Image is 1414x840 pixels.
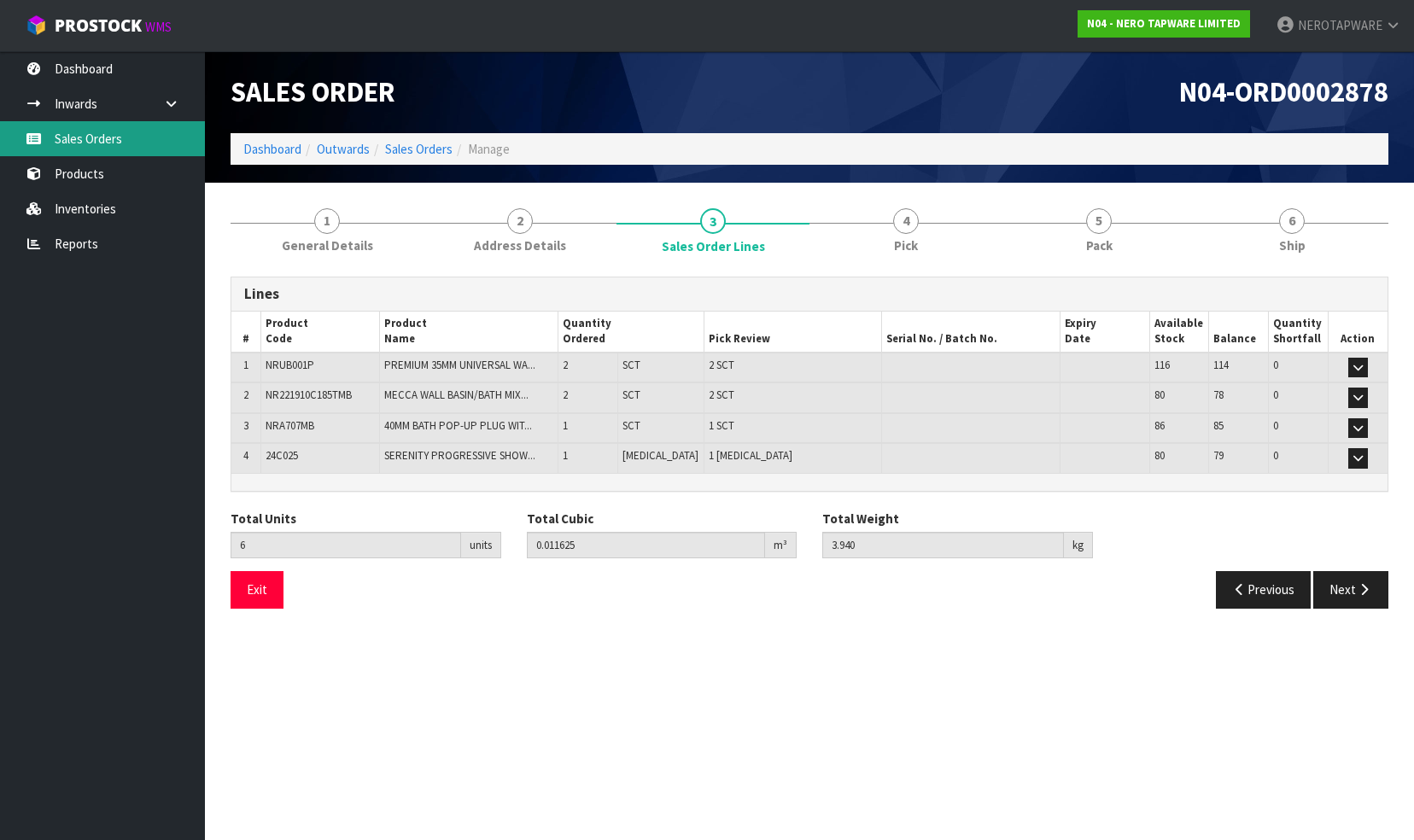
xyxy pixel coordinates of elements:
th: Serial No. / Batch No. [882,312,1060,353]
span: Pick [894,236,918,254]
span: ProStock [55,15,142,37]
span: 4 [893,208,919,234]
span: 1 [563,418,568,433]
span: [MEDICAL_DATA] [622,448,698,463]
span: 1 [314,208,340,234]
span: 1 [563,448,568,463]
span: 2 [563,388,568,402]
span: SCT [622,388,640,402]
a: Dashboard [243,141,301,157]
span: 78 [1213,388,1224,402]
span: 2 SCT [709,388,734,402]
label: Total Weight [822,510,899,528]
span: 1 [MEDICAL_DATA] [709,448,792,463]
span: NR221910C185TMB [266,388,352,402]
th: Quantity Ordered [558,312,704,353]
span: 2 [243,388,248,402]
th: Quantity Shortfall [1268,312,1328,353]
span: SCT [622,358,640,372]
h3: Lines [244,286,1375,302]
span: 24C025 [266,448,298,463]
a: Outwards [317,141,370,157]
span: General Details [282,236,373,254]
th: Product Code [261,312,380,353]
span: Ship [1279,236,1306,254]
span: MECCA WALL BASIN/BATH MIX... [384,388,529,402]
th: Pick Review [704,312,882,353]
span: Manage [468,141,510,157]
span: 3 [243,418,248,433]
span: 1 [243,358,248,372]
button: Previous [1216,571,1312,608]
span: N04-ORD0002878 [1179,74,1388,109]
span: NEROTAPWARE [1298,17,1382,33]
span: 2 [507,208,533,234]
label: Total Units [231,510,296,528]
input: Total Cubic [527,532,766,558]
span: 4 [243,448,248,463]
span: SERENITY PROGRESSIVE SHOW... [384,448,535,463]
span: Sales Order Lines [231,264,1388,621]
span: 2 SCT [709,358,734,372]
th: Action [1328,312,1388,353]
span: 0 [1273,418,1278,433]
span: 79 [1213,448,1224,463]
span: NRUB001P [266,358,314,372]
span: 5 [1086,208,1112,234]
small: WMS [145,19,172,35]
span: 1 SCT [709,418,734,433]
input: Total Units [231,532,461,558]
span: NRA707MB [266,418,314,433]
span: 85 [1213,418,1224,433]
th: # [231,312,261,353]
span: 116 [1154,358,1170,372]
span: 0 [1273,388,1278,402]
span: Sales Order Lines [662,237,765,255]
span: PREMIUM 35MM UNIVERSAL WA... [384,358,535,372]
strong: N04 - NERO TAPWARE LIMITED [1087,16,1241,31]
span: 2 [563,358,568,372]
th: Available Stock [1149,312,1209,353]
span: Address Details [474,236,566,254]
span: 6 [1279,208,1305,234]
span: 80 [1154,388,1165,402]
label: Total Cubic [527,510,593,528]
span: 40MM BATH POP-UP PLUG WIT... [384,418,532,433]
span: 114 [1213,358,1229,372]
span: 3 [700,208,726,234]
span: 86 [1154,418,1165,433]
div: m³ [765,532,797,559]
span: SCT [622,418,640,433]
span: Pack [1086,236,1113,254]
th: Product Name [380,312,558,353]
button: Next [1313,571,1388,608]
span: 80 [1154,448,1165,463]
span: Sales Order [231,74,395,109]
th: Expiry Date [1060,312,1149,353]
span: 0 [1273,448,1278,463]
button: Exit [231,571,283,608]
input: Total Weight [822,532,1064,558]
div: units [461,532,501,559]
img: cube-alt.png [26,15,47,36]
th: Balance [1209,312,1269,353]
span: 0 [1273,358,1278,372]
a: Sales Orders [385,141,453,157]
div: kg [1064,532,1093,559]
